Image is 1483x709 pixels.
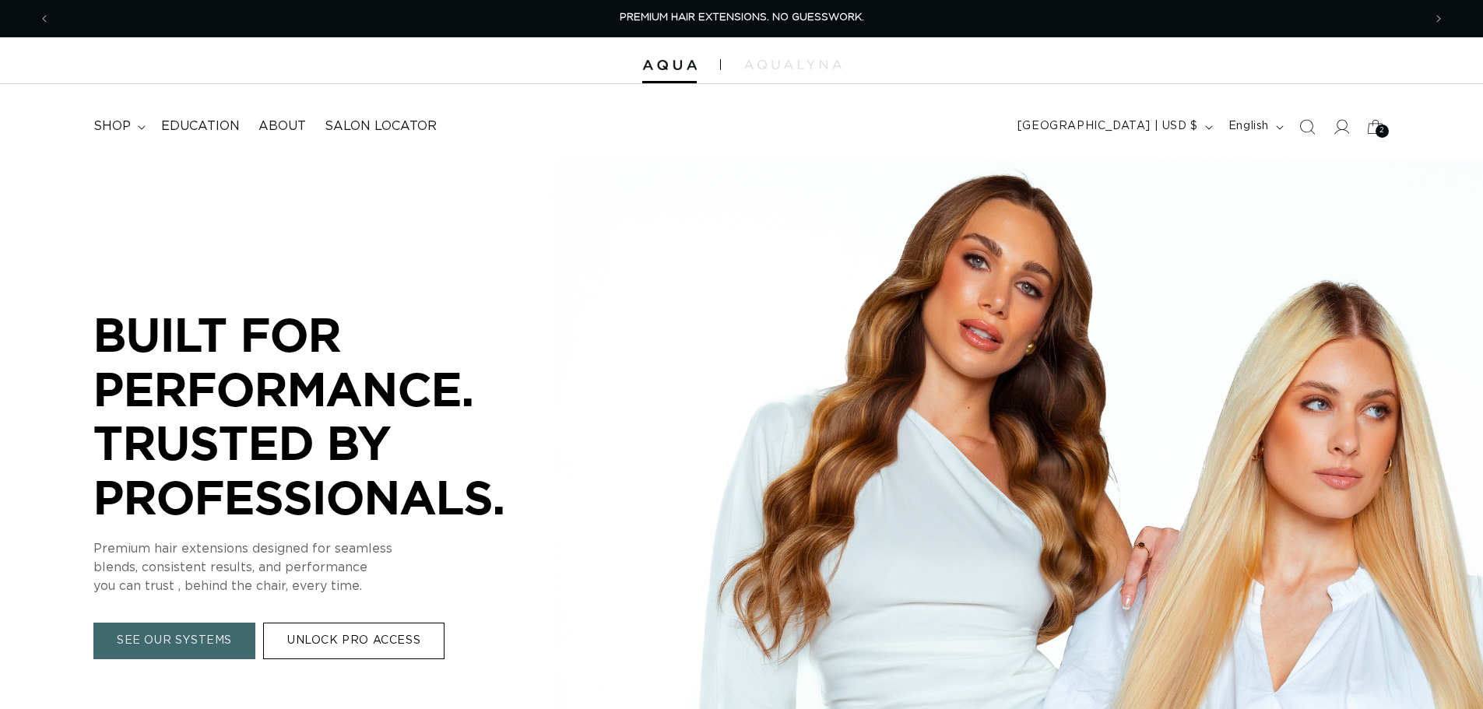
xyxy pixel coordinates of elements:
[93,118,131,135] span: shop
[315,109,446,144] a: Salon Locator
[642,60,697,71] img: Aqua Hair Extensions
[93,307,561,524] p: BUILT FOR PERFORMANCE. TRUSTED BY PROFESSIONALS.
[1219,112,1290,142] button: English
[93,559,561,577] p: blends, consistent results, and performance
[1422,4,1456,33] button: Next announcement
[744,60,842,69] img: aqualyna.com
[161,118,240,135] span: Education
[325,118,437,135] span: Salon Locator
[93,577,561,596] p: you can trust , behind the chair, every time.
[93,623,255,660] a: SEE OUR SYSTEMS
[1228,118,1269,135] span: English
[1379,125,1385,138] span: 2
[258,118,306,135] span: About
[620,12,864,23] span: PREMIUM HAIR EXTENSIONS. NO GUESSWORK.
[27,4,61,33] button: Previous announcement
[93,540,561,559] p: Premium hair extensions designed for seamless
[263,623,445,660] a: UNLOCK PRO ACCESS
[1017,118,1198,135] span: [GEOGRAPHIC_DATA] | USD $
[249,109,315,144] a: About
[1008,112,1219,142] button: [GEOGRAPHIC_DATA] | USD $
[1290,110,1324,144] summary: Search
[84,109,152,144] summary: shop
[152,109,249,144] a: Education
